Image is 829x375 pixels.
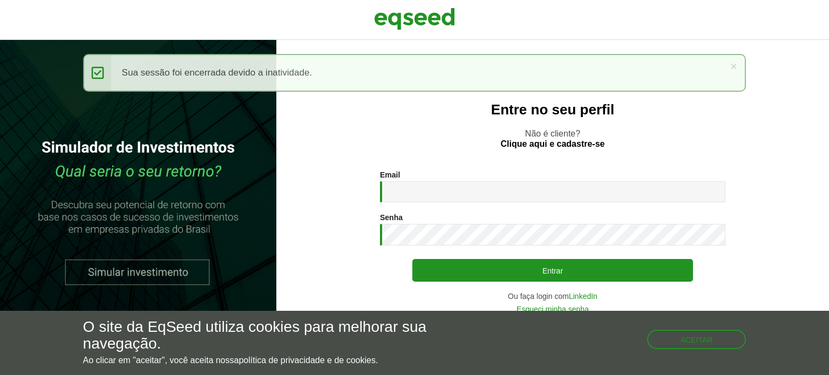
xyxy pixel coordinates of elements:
label: Email [380,171,400,179]
img: EqSeed Logo [374,5,455,32]
a: Esqueci minha senha [517,305,589,313]
label: Senha [380,214,403,221]
h5: O site da EqSeed utiliza cookies para melhorar sua navegação. [83,319,481,352]
h2: Entre no seu perfil [298,102,807,118]
button: Entrar [412,259,693,282]
div: Sua sessão foi encerrada devido a inatividade. [83,54,746,92]
button: Aceitar [647,330,746,349]
a: × [730,60,737,72]
a: política de privacidade e de cookies [239,356,376,365]
p: Não é cliente? [298,128,807,149]
p: Ao clicar em "aceitar", você aceita nossa . [83,355,481,365]
div: Ou faça login com [380,292,725,300]
a: Clique aqui e cadastre-se [501,140,605,148]
a: LinkedIn [569,292,597,300]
